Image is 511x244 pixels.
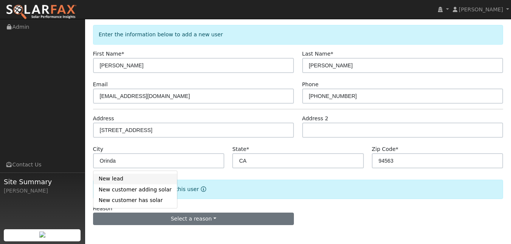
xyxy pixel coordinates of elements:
[93,180,503,199] div: Select the reason for adding this user
[93,81,108,89] label: Email
[331,51,333,57] span: Required
[39,232,45,238] img: retrieve
[302,81,319,89] label: Phone
[93,25,503,44] div: Enter the information below to add a new user
[93,145,104,153] label: City
[459,6,503,12] span: [PERSON_NAME]
[246,146,249,152] span: Required
[93,115,114,123] label: Address
[199,186,206,192] a: Reason for new user
[93,50,124,58] label: First Name
[4,187,81,195] div: [PERSON_NAME]
[302,115,329,123] label: Address 2
[93,184,177,195] a: New customer adding solar
[121,51,124,57] span: Required
[93,205,112,213] label: Reason
[396,146,398,152] span: Required
[93,213,294,225] button: Select a reason
[302,50,333,58] label: Last Name
[6,4,77,20] img: SolarFax
[372,145,398,153] label: Zip Code
[4,177,81,187] span: Site Summary
[93,174,177,184] a: New lead
[93,195,177,205] a: New customer has solar
[232,145,249,153] label: State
